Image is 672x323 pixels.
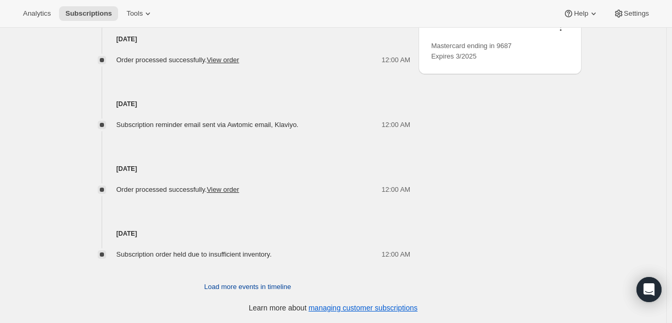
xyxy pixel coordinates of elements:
[117,56,239,64] span: Order processed successfully.
[120,6,159,21] button: Tools
[431,42,512,60] span: Mastercard ending in 9687 Expires 3/2025
[381,249,410,260] span: 12:00 AM
[85,99,411,109] h4: [DATE]
[85,34,411,44] h4: [DATE]
[557,6,605,21] button: Help
[126,9,143,18] span: Tools
[117,250,272,258] span: Subscription order held due to insufficient inventory.
[308,304,418,312] a: managing customer subscriptions
[59,6,118,21] button: Subscriptions
[65,9,112,18] span: Subscriptions
[636,277,662,302] div: Open Intercom Messenger
[85,228,411,239] h4: [DATE]
[249,303,418,313] p: Learn more about
[117,121,299,129] span: Subscription reminder email sent via Awtomic email, Klaviyo.
[574,9,588,18] span: Help
[207,56,239,64] a: View order
[381,120,410,130] span: 12:00 AM
[85,164,411,174] h4: [DATE]
[23,9,51,18] span: Analytics
[381,184,410,195] span: 12:00 AM
[607,6,655,21] button: Settings
[17,6,57,21] button: Analytics
[207,186,239,193] a: View order
[431,21,490,36] h3: PAYMENT METHOD
[624,9,649,18] span: Settings
[381,55,410,65] span: 12:00 AM
[198,279,297,295] button: Load more events in timeline
[117,186,239,193] span: Order processed successfully.
[204,282,291,292] span: Load more events in timeline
